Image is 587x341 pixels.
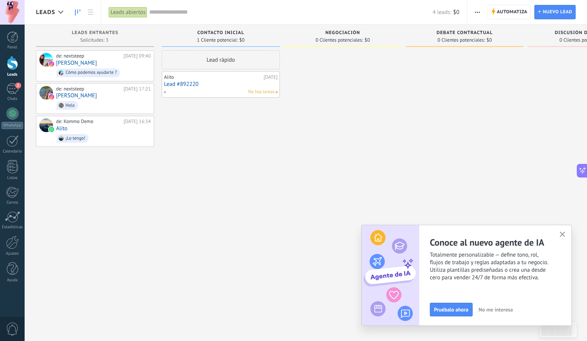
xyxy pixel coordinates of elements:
div: Chats [2,97,23,101]
div: ¡Lo tengo! [66,136,85,141]
img: instagram.svg [49,61,54,67]
span: Leads Entrantes [72,30,119,36]
div: Alito [164,74,262,80]
div: de: nextsteep [56,53,121,59]
div: de: Kommo Demo [56,118,121,125]
div: Alito [39,118,53,132]
span: 4 leads: [432,9,451,16]
img: ai_agent_activation_popup_ES.png [362,225,419,325]
div: Leads [2,72,23,77]
span: Debate contractual [437,30,493,36]
span: 2 [15,83,21,89]
span: $0 [487,38,492,42]
a: [PERSON_NAME] [56,92,97,99]
div: Negociación [287,30,398,37]
div: Correo [2,200,23,205]
div: [DATE] 16:34 [123,118,151,125]
span: No hay tareas [248,89,275,95]
h2: Conoce al nuevo agente de IA [430,237,571,248]
a: Leads [71,5,84,20]
div: Lead rápido [162,50,280,69]
span: No me interesa [479,307,513,312]
a: Lista [84,5,97,20]
button: Más [472,5,483,19]
div: Sebastian Alejandro [39,86,53,100]
div: de: nextsteep [56,86,121,92]
div: Leads Entrantes [40,30,150,37]
span: $0 [365,38,370,42]
span: Totalmente personalizable — define tono, rol, flujos de trabajo y reglas adaptadas a tu negocio. ... [430,251,571,282]
div: Contacto inicial [165,30,276,37]
span: Automatiza [497,5,528,19]
span: Solicitudes: 3 [80,38,108,42]
span: 1 Cliente potencial: [197,38,238,42]
a: Nuevo lead [534,5,576,19]
span: Nuevo lead [543,5,572,19]
span: No hay nada asignado [276,91,278,93]
div: Leads abiertos [109,7,147,18]
div: Sofi Barbagelata [39,53,53,67]
div: Estadísticas [2,225,23,230]
div: [DATE] 09:40 [123,53,151,59]
a: Lead #892220 [164,81,278,87]
span: 0 Clientes potenciales: [315,38,363,42]
button: No me interesa [475,304,516,315]
div: Debate contractual [409,30,520,37]
span: Contacto inicial [197,30,244,36]
div: Ayuda [2,278,23,283]
div: Cómo podemos ayudarte ? [66,70,117,75]
div: Panel [2,45,23,50]
span: Leads [36,9,55,16]
div: Ajustes [2,251,23,256]
span: $0 [239,38,245,42]
span: Pruébalo ahora [434,307,468,312]
div: Hola [66,103,75,108]
a: Alito [56,125,67,132]
div: Listas [2,176,23,181]
span: $0 [453,9,459,16]
img: waba.svg [49,127,54,132]
div: Calendario [2,149,23,154]
img: instagram.svg [49,94,54,100]
span: 0 Clientes potenciales: [437,38,485,42]
div: [DATE] 17:21 [123,86,151,92]
span: Negociación [325,30,360,36]
a: [PERSON_NAME] [56,60,97,66]
div: WhatsApp [2,122,23,129]
button: Pruébalo ahora [430,303,473,316]
a: Automatiza [488,5,531,19]
div: [DATE] [264,74,278,80]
